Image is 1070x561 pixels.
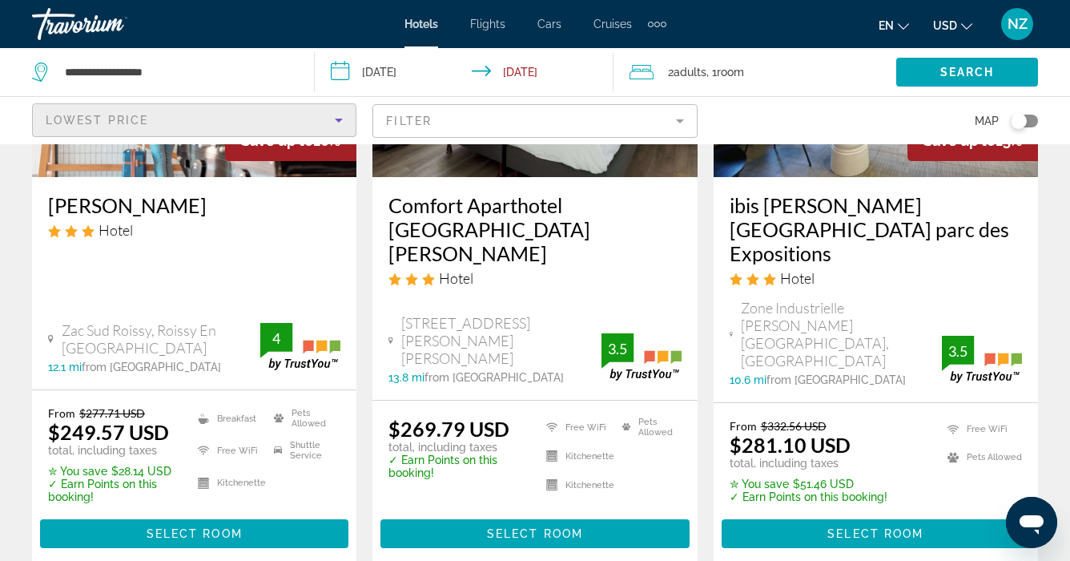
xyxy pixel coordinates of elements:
button: Extra navigation items [648,11,666,37]
del: $277.71 USD [79,406,145,420]
span: , 1 [706,61,744,83]
li: Pets Allowed [939,447,1022,467]
li: Free WiFi [939,419,1022,439]
a: Hotels [404,18,438,30]
div: 4 [260,329,292,348]
a: Cars [537,18,561,30]
mat-select: Sort by [46,111,343,130]
a: Travorium [32,3,192,45]
span: en [879,19,894,32]
span: from [GEOGRAPHIC_DATA] [424,371,564,384]
div: 3 star Hotel [48,221,340,239]
span: 2 [668,61,706,83]
button: Change language [879,14,909,37]
span: NZ [1008,16,1028,32]
span: ✮ You save [48,465,107,478]
a: [PERSON_NAME] [48,193,340,217]
p: total, including taxes [388,441,525,454]
p: total, including taxes [48,444,178,457]
span: ✮ You save [730,478,789,490]
a: Select Room [380,523,689,540]
a: Cruises [593,18,632,30]
li: Free WiFi [190,438,266,462]
button: Check-in date: Nov 25, 2025 Check-out date: Nov 30, 2025 [315,48,613,96]
img: trustyou-badge.svg [260,323,340,370]
span: From [48,406,75,420]
button: Select Room [722,519,1030,548]
span: from [GEOGRAPHIC_DATA] [82,361,221,373]
span: Zac Sud Roissy, Roissy En [GEOGRAPHIC_DATA] [62,321,261,357]
iframe: Кнопка запуска окна обмена сообщениями [1006,497,1057,548]
p: ✓ Earn Points on this booking! [730,490,887,503]
li: Free WiFi [538,417,614,438]
div: 3.5 [942,341,974,361]
del: $332.56 USD [761,419,827,433]
p: total, including taxes [730,457,887,470]
span: from [GEOGRAPHIC_DATA] [766,373,906,386]
button: Toggle map [999,114,1038,128]
li: Pets Allowed [614,417,682,438]
p: $28.14 USD [48,465,178,478]
p: ✓ Earn Points on this booking! [388,454,525,479]
span: Select Room [487,527,583,540]
ins: $269.79 USD [388,417,509,441]
a: Select Room [40,523,348,540]
div: 3 star Hotel [730,269,1022,287]
span: Hotel [780,269,815,287]
span: Zone Industrielle [PERSON_NAME][GEOGRAPHIC_DATA], [GEOGRAPHIC_DATA] [741,299,942,369]
span: Search [940,66,995,79]
span: 12.1 mi [48,361,82,373]
a: Comfort Aparthotel [GEOGRAPHIC_DATA][PERSON_NAME] [388,193,681,265]
li: Kitchenette [538,446,614,466]
span: Map [975,110,999,132]
button: Change currency [933,14,972,37]
li: Breakfast [190,406,266,430]
p: ✓ Earn Points on this booking! [48,478,178,503]
span: Hotel [99,221,133,239]
ins: $249.57 USD [48,420,169,444]
span: Lowest Price [46,114,148,127]
span: 10.6 mi [730,373,766,386]
span: Select Room [147,527,243,540]
button: Select Room [380,519,689,548]
span: USD [933,19,957,32]
button: User Menu [996,7,1038,41]
span: From [730,419,757,433]
a: Flights [470,18,505,30]
li: Shuttle Service [266,438,341,462]
div: 3.5 [601,339,634,358]
ins: $281.10 USD [730,433,851,457]
li: Pets Allowed [266,406,341,430]
span: [STREET_ADDRESS][PERSON_NAME][PERSON_NAME] [401,314,601,367]
li: Kitchenette [190,471,266,495]
span: Adults [674,66,706,79]
button: Travelers: 2 adults, 0 children [613,48,896,96]
a: Select Room [722,523,1030,540]
p: $51.46 USD [730,478,887,490]
img: trustyou-badge.svg [942,336,1022,383]
button: Filter [372,103,697,139]
button: Select Room [40,519,348,548]
button: Search [896,58,1038,87]
span: Hotel [439,269,473,287]
img: trustyou-badge.svg [601,333,682,381]
span: Room [717,66,744,79]
div: 3 star Hotel [388,269,681,287]
a: ibis [PERSON_NAME][GEOGRAPHIC_DATA] parc des Expositions [730,193,1022,265]
span: Select Room [827,527,923,540]
span: 13.8 mi [388,371,424,384]
li: Kitchenette [538,474,614,495]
